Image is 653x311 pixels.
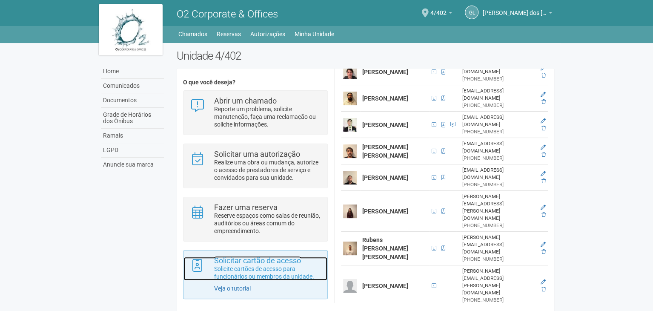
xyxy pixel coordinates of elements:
[541,178,546,184] a: Excluir membro
[483,1,547,16] span: Gabriel Lemos Carreira dos Reis
[343,171,357,184] img: user.png
[462,87,535,102] div: [EMAIL_ADDRESS][DOMAIN_NAME]
[190,204,321,235] a: Fazer uma reserva Reserve espaços como salas de reunião, auditórios ou áreas comum do empreendime...
[462,181,535,188] div: [PHONE_NUMBER]
[343,65,357,79] img: user.png
[214,105,321,128] p: Reporte um problema, solicite manutenção, faça uma reclamação ou solicite informações.
[462,297,535,304] div: [PHONE_NUMBER]
[217,28,241,40] a: Reservas
[462,234,535,256] div: [PERSON_NAME][EMAIL_ADDRESS][DOMAIN_NAME]
[541,279,546,285] a: Editar membro
[101,129,164,143] a: Ramais
[541,286,546,292] a: Excluir membro
[214,285,251,292] a: Veja o tutorial
[101,64,164,79] a: Home
[177,49,554,62] h2: Unidade 4/402
[101,79,164,93] a: Comunicados
[430,1,447,16] span: 4/402
[541,152,546,158] a: Excluir membro
[465,6,478,19] a: GL
[541,65,546,71] a: Editar membro
[462,102,535,109] div: [PHONE_NUMBER]
[462,114,535,128] div: [EMAIL_ADDRESS][DOMAIN_NAME]
[101,93,164,108] a: Documentos
[541,92,546,98] a: Editar membro
[541,72,546,78] a: Excluir membro
[462,256,535,263] div: [PHONE_NUMBER]
[541,144,546,150] a: Editar membro
[101,158,164,172] a: Anuncie sua marca
[362,236,408,260] strong: Rubens [PERSON_NAME] [PERSON_NAME]
[483,11,552,17] a: [PERSON_NAME] dos [PERSON_NAME]
[214,265,321,280] p: Solicite cartões de acesso para funcionários ou membros da unidade.
[541,249,546,255] a: Excluir membro
[462,268,535,297] div: [PERSON_NAME][EMAIL_ADDRESS][PERSON_NAME][DOMAIN_NAME]
[214,150,300,158] strong: Solicitar uma autorização
[541,242,546,248] a: Editar membro
[541,204,546,210] a: Editar membro
[362,208,408,215] strong: [PERSON_NAME]
[214,158,321,181] p: Realize uma obra ou mudança, autorize o acesso de prestadores de serviço e convidados para sua un...
[343,92,357,105] img: user.png
[541,118,546,124] a: Editar membro
[101,108,164,129] a: Grade de Horários dos Ônibus
[214,256,301,265] strong: Solicitar cartão de acesso
[190,97,321,128] a: Abrir um chamado Reporte um problema, solicite manutenção, faça uma reclamação ou solicite inform...
[462,140,535,155] div: [EMAIL_ADDRESS][DOMAIN_NAME]
[430,11,452,17] a: 4/402
[462,155,535,162] div: [PHONE_NUMBER]
[343,279,357,293] img: user.png
[214,212,321,235] p: Reserve espaços como salas de reunião, auditórios ou áreas comum do empreendimento.
[462,222,535,229] div: [PHONE_NUMBER]
[462,128,535,135] div: [PHONE_NUMBER]
[362,121,408,128] strong: [PERSON_NAME]
[214,96,277,105] strong: Abrir um chamado
[177,8,278,20] span: O2 Corporate & Offices
[190,257,321,280] a: Solicitar cartão de acesso Solicite cartões de acesso para funcionários ou membros da unidade.
[462,193,535,222] div: [PERSON_NAME][EMAIL_ADDRESS][PERSON_NAME][DOMAIN_NAME]
[250,28,285,40] a: Autorizações
[541,99,546,105] a: Excluir membro
[541,212,546,218] a: Excluir membro
[214,203,278,212] strong: Fazer uma reserva
[101,143,164,158] a: LGPD
[362,144,408,159] strong: [PERSON_NAME] [PERSON_NAME]
[362,69,408,75] strong: [PERSON_NAME]
[462,75,535,83] div: [PHONE_NUMBER]
[541,125,546,131] a: Excluir membro
[362,95,408,102] strong: [PERSON_NAME]
[183,79,327,86] h4: O que você deseja?
[343,144,357,158] img: user.png
[362,282,408,289] strong: [PERSON_NAME]
[99,4,163,55] img: logo.jpg
[462,167,535,181] div: [EMAIL_ADDRESS][DOMAIN_NAME]
[343,242,357,255] img: user.png
[190,150,321,181] a: Solicitar uma autorização Realize uma obra ou mudança, autorize o acesso de prestadores de serviç...
[541,171,546,177] a: Editar membro
[362,174,408,181] strong: [PERSON_NAME]
[178,28,207,40] a: Chamados
[343,204,357,218] img: user.png
[343,118,357,132] img: user.png
[295,28,334,40] a: Minha Unidade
